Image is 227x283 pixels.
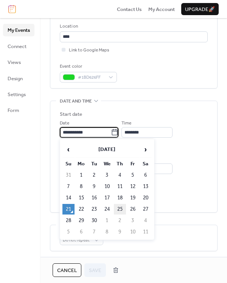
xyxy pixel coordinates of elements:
[101,181,113,192] td: 10
[75,193,87,203] td: 15
[60,120,69,127] span: Date
[88,159,100,169] th: Tu
[140,142,151,157] span: ›
[8,107,19,114] span: Form
[57,267,77,274] span: Cancel
[101,204,113,215] td: 24
[53,263,81,277] button: Cancel
[8,91,26,98] span: Settings
[88,227,100,237] td: 7
[3,24,34,36] a: My Events
[114,227,126,237] td: 9
[75,215,87,226] td: 29
[62,215,75,226] td: 28
[127,181,139,192] td: 12
[101,227,113,237] td: 8
[127,159,139,169] th: Fr
[117,5,142,13] a: Contact Us
[69,47,109,54] span: Link to Google Maps
[121,120,131,127] span: Time
[114,159,126,169] th: Th
[75,181,87,192] td: 8
[127,170,139,180] td: 5
[140,181,152,192] td: 13
[140,170,152,180] td: 6
[101,215,113,226] td: 1
[127,204,139,215] td: 26
[62,159,75,169] th: Su
[185,6,215,13] span: Upgrade 🚀
[148,5,175,13] a: My Account
[114,181,126,192] td: 11
[62,170,75,180] td: 31
[62,193,75,203] td: 14
[140,193,152,203] td: 20
[8,26,30,34] span: My Events
[101,193,113,203] td: 17
[75,141,139,158] th: [DATE]
[140,215,152,226] td: 4
[148,6,175,13] span: My Account
[117,6,142,13] span: Contact Us
[3,104,34,116] a: Form
[63,142,74,157] span: ‹
[140,227,152,237] td: 11
[140,159,152,169] th: Sa
[62,227,75,237] td: 5
[127,193,139,203] td: 19
[88,215,100,226] td: 30
[127,227,139,237] td: 10
[8,59,21,66] span: Views
[60,23,206,30] div: Location
[60,110,82,118] div: Start date
[75,159,87,169] th: Mo
[8,5,16,13] img: logo
[3,72,34,84] a: Design
[75,227,87,237] td: 6
[114,193,126,203] td: 18
[88,170,100,180] td: 2
[140,204,152,215] td: 27
[63,236,90,244] span: Do not repeat
[8,43,26,50] span: Connect
[3,56,34,68] a: Views
[88,193,100,203] td: 16
[8,75,23,82] span: Design
[181,3,219,15] button: Upgrade🚀
[101,170,113,180] td: 3
[62,204,75,215] td: 21
[88,204,100,215] td: 23
[60,98,92,105] span: Date and time
[101,159,113,169] th: We
[75,170,87,180] td: 1
[114,215,126,226] td: 2
[75,204,87,215] td: 22
[3,40,34,52] a: Connect
[62,181,75,192] td: 7
[114,204,126,215] td: 25
[127,215,139,226] td: 3
[78,74,105,81] span: #1BD626FF
[3,88,34,100] a: Settings
[60,63,115,70] div: Event color
[114,170,126,180] td: 4
[88,181,100,192] td: 9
